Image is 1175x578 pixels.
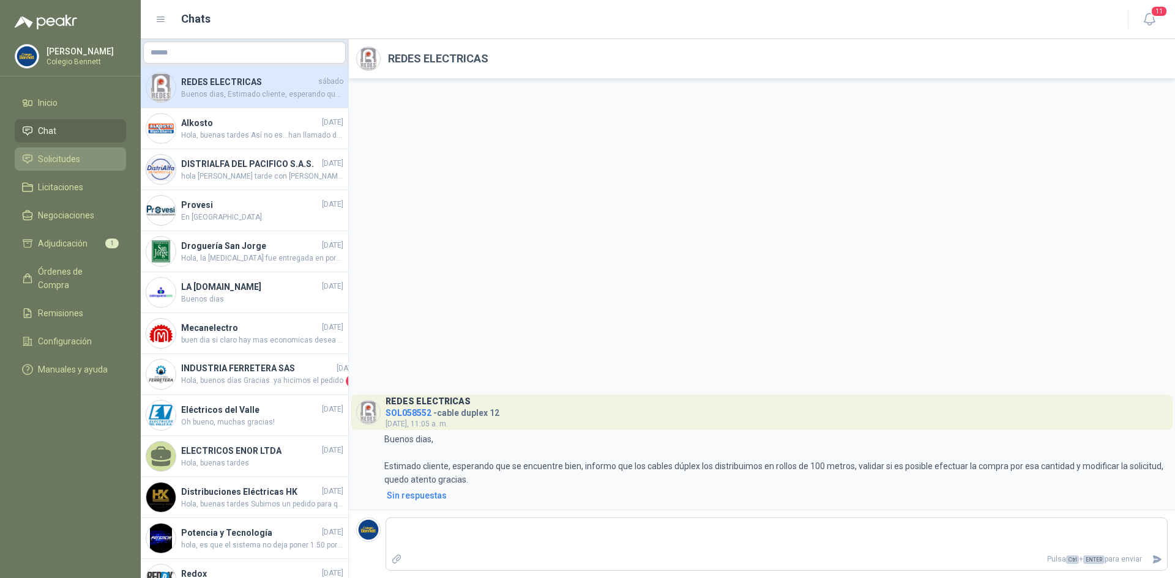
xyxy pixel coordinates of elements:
span: Buenos dias [181,294,343,305]
span: Negociaciones [38,209,94,222]
a: Company LogoProvesi[DATE]En [GEOGRAPHIC_DATA]. [141,190,348,231]
h1: Chats [181,10,211,28]
span: [DATE] [322,486,343,497]
span: [DATE] [322,158,343,169]
span: [DATE] [322,322,343,333]
span: Hola, buenas tardes [181,458,343,469]
span: [DATE] [322,117,343,128]
a: Configuración [15,330,126,353]
img: Company Logo [146,524,176,553]
button: Enviar [1147,549,1167,570]
a: Company LogoDISTRIALFA DEL PACIFICO S.A.S.[DATE]hola [PERSON_NAME] tarde con [PERSON_NAME] [141,149,348,190]
img: Company Logo [357,401,380,424]
span: [DATE] [337,363,358,374]
h4: Potencia y Tecnología [181,526,319,539]
a: Company LogoINDUSTRIA FERRETERA SAS[DATE]Hola, buenos días Gracias..ya hicimos el pedido1 [141,354,348,395]
span: [DATE] [322,240,343,251]
h2: REDES ELECTRICAS [388,50,488,67]
a: Negociaciones [15,204,126,227]
a: Company LogoDroguería San Jorge[DATE]Hola, la [MEDICAL_DATA] fue entregada en portería [141,231,348,272]
span: Hola, buenos días Gracias..ya hicimos el pedido [181,375,343,387]
a: Chat [15,119,126,143]
h4: Mecanelectro [181,321,319,335]
span: [DATE] [322,445,343,456]
h4: Provesi [181,198,319,212]
span: Remisiones [38,306,83,320]
img: Company Logo [146,483,176,512]
h4: INDUSTRIA FERRETERA SAS [181,361,334,375]
p: Colegio Bennett [47,58,123,65]
h3: REDES ELECTRICAS [386,398,471,405]
a: Sin respuestas [384,489,1168,502]
a: Adjudicación1 [15,232,126,255]
span: [DATE], 11:05 a. m. [386,420,448,428]
img: Company Logo [146,114,176,143]
a: Company LogoAlkosto[DATE]Hola, buenas tardes Así no es...han llamado desde el [DATE] a confirmar ... [141,108,348,149]
img: Company Logo [15,45,39,68]
img: Company Logo [146,237,176,266]
img: Company Logo [146,155,176,184]
a: Company LogoMecanelectro[DATE]buen dia si claro hay mas economicas desea que le cotice una mas ec... [141,313,348,354]
span: Oh bueno, muchas gracias! [181,417,343,428]
span: SOL058552 [386,408,431,418]
span: Buenos dias, Estimado cliente, esperando que se encuentre bien, informo que los cables dúplex los... [181,89,343,100]
a: Manuales y ayuda [15,358,126,381]
a: Company LogoLA [DOMAIN_NAME][DATE]Buenos dias [141,272,348,313]
button: 11 [1138,9,1160,31]
span: Manuales y ayuda [38,363,108,376]
p: Pulsa + para enviar [407,549,1147,570]
label: Adjuntar archivos [386,549,407,570]
h4: DISTRIALFA DEL PACIFICO S.A.S. [181,157,319,171]
h4: REDES ELECTRICAS [181,75,316,89]
img: Company Logo [146,278,176,307]
h4: Eléctricos del Valle [181,403,319,417]
img: Company Logo [146,360,176,389]
span: Configuración [38,335,92,348]
span: 1 [105,239,119,248]
img: Company Logo [146,319,176,348]
a: ELECTRICOS ENOR LTDA[DATE]Hola, buenas tardes [141,436,348,477]
span: 1 [346,375,358,387]
p: [PERSON_NAME] [47,47,123,56]
span: 11 [1151,6,1168,17]
span: sábado [318,76,343,87]
img: Company Logo [146,73,176,102]
span: Hola, buenas tardes Subimos un pedido para que por favor lo [PERSON_NAME] [181,498,343,510]
img: Logo peakr [15,15,77,29]
img: Company Logo [146,401,176,430]
span: [DATE] [322,527,343,538]
p: Buenos dias, Estimado cliente, esperando que se encuentre bien, informo que los cables dúplex los... [384,432,1168,486]
img: Company Logo [357,518,380,541]
h4: Distribuciones Eléctricas HK [181,485,319,498]
a: Company LogoDistribuciones Eléctricas HK[DATE]Hola, buenas tardes Subimos un pedido para que por ... [141,477,348,518]
span: ENTER [1083,555,1105,564]
span: Licitaciones [38,180,83,194]
span: En [GEOGRAPHIC_DATA]. [181,212,343,223]
span: [DATE] [322,199,343,210]
a: Licitaciones [15,176,126,199]
h4: LA [DOMAIN_NAME] [181,280,319,294]
span: hola [PERSON_NAME] tarde con [PERSON_NAME] [181,171,343,182]
h4: ELECTRICOS ENOR LTDA [181,444,319,458]
span: Inicio [38,96,58,109]
span: [DATE] [322,281,343,292]
span: hola, es que el sistema no deja poner 1.50 por eso pusimos VER DESCRIPCIÓN...les aparece? [181,539,343,551]
span: Ctrl [1066,555,1079,564]
a: Inicio [15,91,126,114]
div: Sin respuestas [387,489,447,502]
a: Solicitudes [15,147,126,171]
span: Solicitudes [38,152,80,166]
a: Company LogoPotencia y Tecnología[DATE]hola, es que el sistema no deja poner 1.50 por eso pusimos... [141,518,348,559]
span: Hola, la [MEDICAL_DATA] fue entregada en portería [181,253,343,264]
a: Órdenes de Compra [15,260,126,297]
a: Company LogoEléctricos del Valle[DATE]Oh bueno, muchas gracias! [141,395,348,436]
span: Órdenes de Compra [38,265,114,292]
img: Company Logo [146,196,176,225]
a: Remisiones [15,302,126,325]
span: Chat [38,124,56,138]
a: Company LogoREDES ELECTRICASsábadoBuenos dias, Estimado cliente, esperando que se encuentre bien,... [141,67,348,108]
img: Company Logo [357,47,380,70]
span: [DATE] [322,404,343,415]
h4: Droguería San Jorge [181,239,319,253]
span: Adjudicación [38,237,88,250]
